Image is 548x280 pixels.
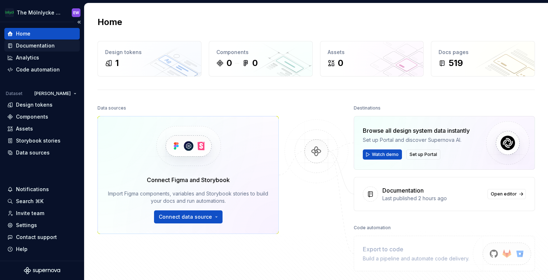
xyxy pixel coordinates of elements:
[74,17,84,27] button: Collapse sidebar
[320,41,424,77] a: Assets0
[97,41,202,77] a: Design tokens1
[16,42,55,49] div: Documentation
[4,147,80,158] a: Data sources
[4,123,80,135] a: Assets
[410,152,437,157] span: Set up Portal
[382,195,483,202] div: Last published 2 hours ago
[4,231,80,243] button: Contact support
[16,210,44,217] div: Invite team
[363,255,469,262] div: Build a pipeline and automate code delivery.
[363,126,470,135] div: Browse all design system data instantly
[16,149,50,156] div: Data sources
[6,91,22,96] div: Dataset
[31,88,80,99] button: [PERSON_NAME]
[16,125,33,132] div: Assets
[491,191,517,197] span: Open editor
[354,223,391,233] div: Code automation
[4,207,80,219] a: Invite team
[363,245,469,254] div: Export to code
[154,210,223,223] button: Connect data source
[147,176,230,184] div: Connect Figma and Storybook
[115,57,119,69] div: 1
[4,195,80,207] button: Search ⌘K
[97,103,126,113] div: Data sources
[16,222,37,229] div: Settings
[431,41,535,77] a: Docs pages519
[227,57,232,69] div: 0
[159,213,212,221] span: Connect data source
[105,49,194,56] div: Design tokens
[4,219,80,231] a: Settings
[16,246,28,253] div: Help
[439,49,527,56] div: Docs pages
[4,64,80,75] a: Code automation
[97,16,122,28] h2: Home
[24,267,60,274] svg: Supernova Logo
[338,57,343,69] div: 0
[4,28,80,40] a: Home
[108,190,268,205] div: Import Figma components, variables and Storybook stories to build your docs and run automations.
[17,9,63,16] div: The Mölnlycke Experience
[4,99,80,111] a: Design tokens
[209,41,313,77] a: Components00
[34,91,71,96] span: [PERSON_NAME]
[363,149,402,160] button: Watch demo
[216,49,305,56] div: Components
[5,8,14,17] img: 91fb9bbd-befe-470e-ae9b-8b56c3f0f44a.png
[16,101,53,108] div: Design tokens
[4,135,80,147] a: Storybook stories
[16,66,60,73] div: Code automation
[4,111,80,123] a: Components
[328,49,416,56] div: Assets
[16,30,30,37] div: Home
[252,57,258,69] div: 0
[1,5,83,20] button: The Mölnlycke ExperienceEW
[16,137,61,144] div: Storybook stories
[363,136,470,144] div: Set up Portal and discover Supernova AI.
[406,149,440,160] button: Set up Portal
[16,186,49,193] div: Notifications
[16,234,57,241] div: Contact support
[16,113,48,120] div: Components
[4,40,80,52] a: Documentation
[4,184,80,195] button: Notifications
[4,52,80,63] a: Analytics
[4,243,80,255] button: Help
[16,54,39,61] div: Analytics
[354,103,381,113] div: Destinations
[16,198,43,205] div: Search ⌘K
[372,152,399,157] span: Watch demo
[449,57,463,69] div: 519
[382,186,424,195] div: Documentation
[73,10,79,16] div: EW
[487,189,526,199] a: Open editor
